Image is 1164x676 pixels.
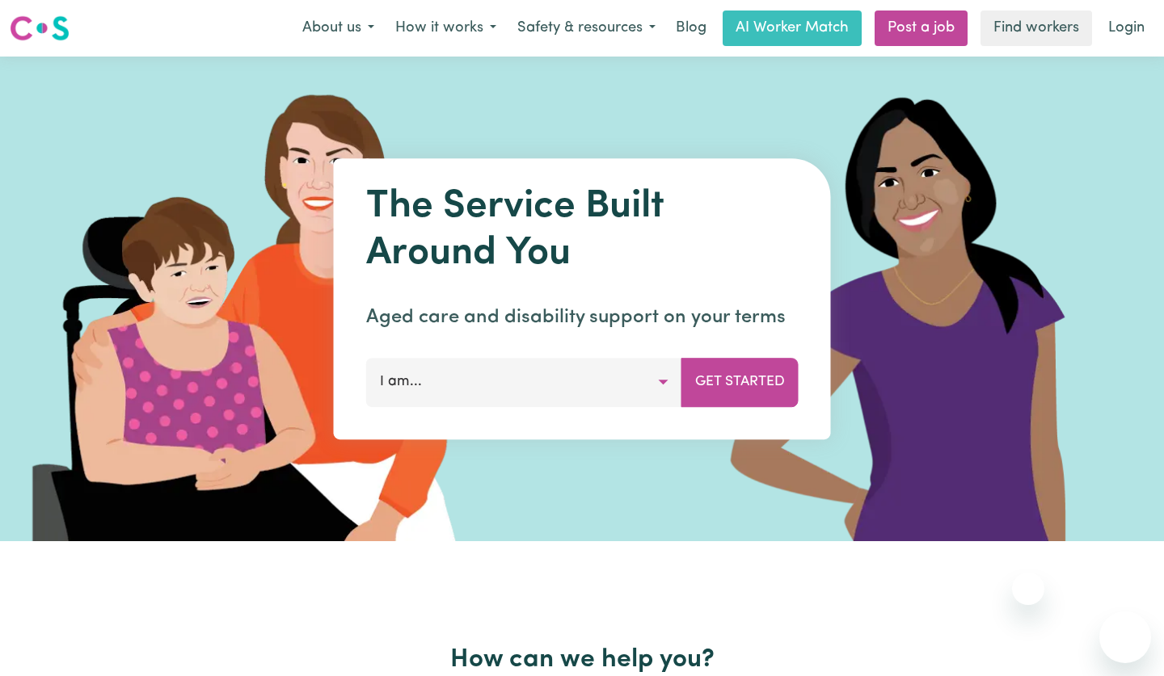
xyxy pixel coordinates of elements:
iframe: Button to launch messaging window [1099,611,1151,663]
a: AI Worker Match [723,10,862,46]
a: Login [1099,10,1154,46]
h1: The Service Built Around You [366,184,799,277]
button: How it works [385,11,507,45]
button: Safety & resources [507,11,666,45]
p: Aged care and disability support on your terms [366,303,799,332]
a: Post a job [875,10,968,46]
button: Get Started [681,358,799,406]
h2: How can we help you? [58,645,1106,675]
a: Find workers [981,10,1092,46]
iframe: Close message [1012,573,1044,605]
a: Blog [666,10,716,46]
button: About us [292,11,385,45]
a: Careseekers logo [10,10,70,47]
img: Careseekers logo [10,14,70,43]
button: I am... [366,358,682,406]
